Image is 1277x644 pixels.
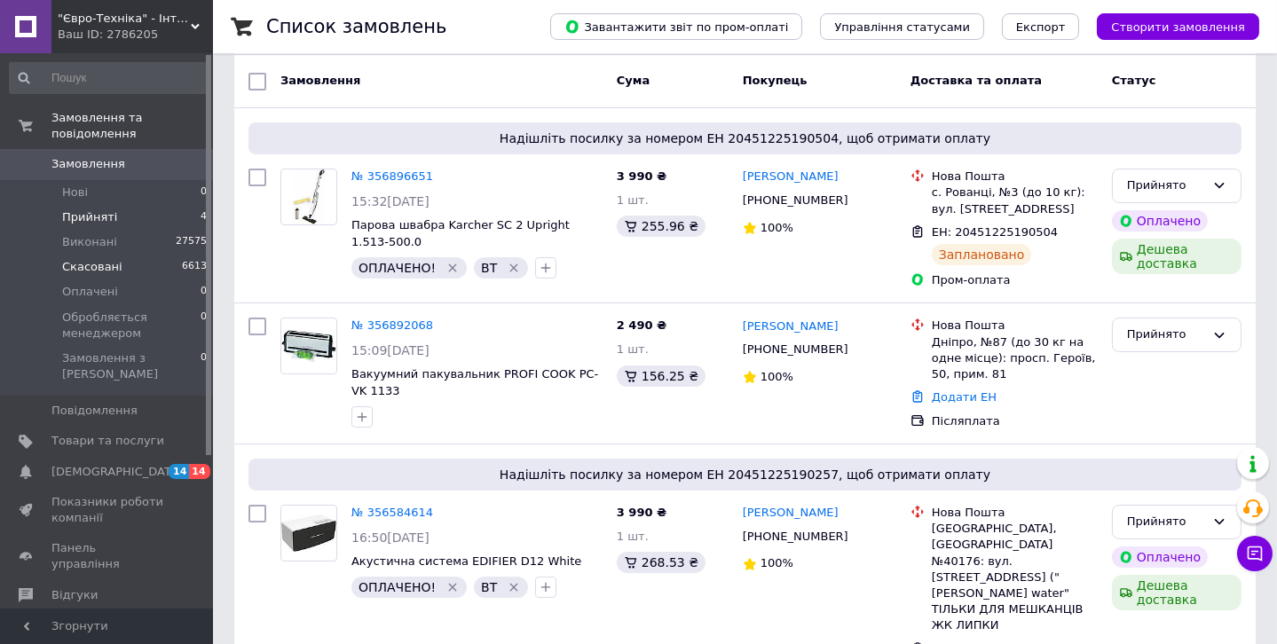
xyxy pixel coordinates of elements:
span: Замовлення [51,156,125,172]
div: Дешева доставка [1112,575,1242,610]
span: 2 490 ₴ [617,318,666,332]
span: Статус [1112,74,1156,87]
span: 1 шт. [617,193,649,207]
div: 156.25 ₴ [617,365,706,387]
span: 100% [761,221,793,234]
div: Прийнято [1127,513,1205,531]
span: Створити замовлення [1111,20,1245,34]
a: Парова швабра Karcher SC 2 Upright 1.513-500.0 [351,218,570,248]
span: Експорт [1016,20,1066,34]
div: Дешева доставка [1112,239,1242,274]
span: Замовлення [280,74,360,87]
span: Показники роботи компанії [51,494,164,526]
span: Панель управління [51,540,164,572]
button: Завантажити звіт по пром-оплаті [550,13,802,40]
div: [GEOGRAPHIC_DATA], [GEOGRAPHIC_DATA] №40176: вул. [STREET_ADDRESS] ("[PERSON_NAME] water" ТІЛЬКИ ... [932,521,1098,633]
a: Фото товару [280,505,337,562]
span: 1 шт. [617,342,649,356]
svg: Видалити мітку [507,580,521,594]
a: [PERSON_NAME] [743,169,839,185]
span: Надішліть посилку за номером ЕН 20451225190257, щоб отримати оплату [256,466,1234,483]
button: Чат з покупцем [1237,536,1273,571]
div: Нова Пошта [932,318,1098,334]
span: [DEMOGRAPHIC_DATA] [51,464,183,480]
a: Фото товару [280,169,337,225]
div: с. Рованці, №3 (до 10 кг): вул. [STREET_ADDRESS] [932,185,1098,216]
span: 100% [761,370,793,383]
span: ОПЛАЧЕНО! [359,580,436,594]
div: Післяплата [932,413,1098,429]
span: Cума [617,74,650,87]
svg: Видалити мітку [445,261,460,275]
a: № 356584614 [351,506,433,519]
a: Вакуумний пакувальник PROFI COOK PC-VK 1133 [351,367,598,397]
span: 0 [201,310,207,342]
span: Виконані [62,234,117,250]
span: Замовлення з [PERSON_NAME] [62,350,201,382]
div: Нова Пошта [932,169,1098,185]
span: 1 шт. [617,530,649,543]
button: Експорт [1002,13,1080,40]
a: Додати ЕН [932,390,997,404]
span: 15:09[DATE] [351,343,430,357]
span: [PHONE_NUMBER] [743,530,848,543]
span: Надішліть посилку за номером ЕН 20451225190504, щоб отримати оплату [256,130,1234,147]
span: Покупець [743,74,808,87]
a: № 356892068 [351,318,433,332]
span: Відгуки [51,587,98,603]
span: [PHONE_NUMBER] [743,193,848,207]
img: Фото товару [281,514,336,552]
svg: Видалити мітку [445,580,460,594]
h1: Список замовлень [266,16,446,37]
span: ВТ [481,261,497,275]
span: Скасовані [62,259,122,275]
span: Замовлення та повідомлення [51,110,213,142]
span: Завантажити звіт по пром-оплаті [564,19,788,35]
span: 0 [201,350,207,382]
span: 4 [201,209,207,225]
button: Створити замовлення [1097,13,1259,40]
div: Пром-оплата [932,272,1098,288]
span: Доставка та оплата [910,74,1042,87]
a: Створити замовлення [1079,20,1259,33]
span: Управління статусами [834,20,970,34]
div: Прийнято [1127,177,1205,195]
span: ВТ [481,580,497,594]
img: Фото товару [293,169,325,224]
span: 0 [201,284,207,300]
div: Прийнято [1127,326,1205,344]
img: Фото товару [281,330,336,364]
span: 15:32[DATE] [351,194,430,208]
span: Нові [62,185,88,200]
div: 255.96 ₴ [617,216,706,237]
a: [PERSON_NAME] [743,505,839,522]
span: ОПЛАЧЕНО! [359,261,436,275]
div: Оплачено [1112,546,1208,568]
a: [PERSON_NAME] [743,318,839,335]
span: 6613 [182,259,207,275]
input: Пошук [9,62,209,94]
span: 3 990 ₴ [617,506,666,519]
a: Акустична система EDIFIER D12 White [351,554,581,568]
div: Оплачено [1112,210,1208,232]
div: Дніпро, №87 (до 30 кг на одне місце): просп. Героїв, 50, прим. 81 [932,334,1098,383]
span: 14 [169,464,189,479]
a: № 356896651 [351,169,433,183]
button: Управління статусами [820,13,984,40]
span: Обробляється менеджером [62,310,201,342]
span: Повідомлення [51,403,138,419]
div: Нова Пошта [932,505,1098,521]
div: Заплановано [932,244,1032,265]
div: Ваш ID: 2786205 [58,27,213,43]
span: Оплачені [62,284,118,300]
span: 14 [189,464,209,479]
svg: Видалити мітку [507,261,521,275]
span: 27575 [176,234,207,250]
span: [PHONE_NUMBER] [743,342,848,356]
span: "Євро-Техніка" - Інтернет-магазин [58,11,191,27]
span: ЕН: 20451225190504 [932,225,1058,239]
span: 3 990 ₴ [617,169,666,183]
